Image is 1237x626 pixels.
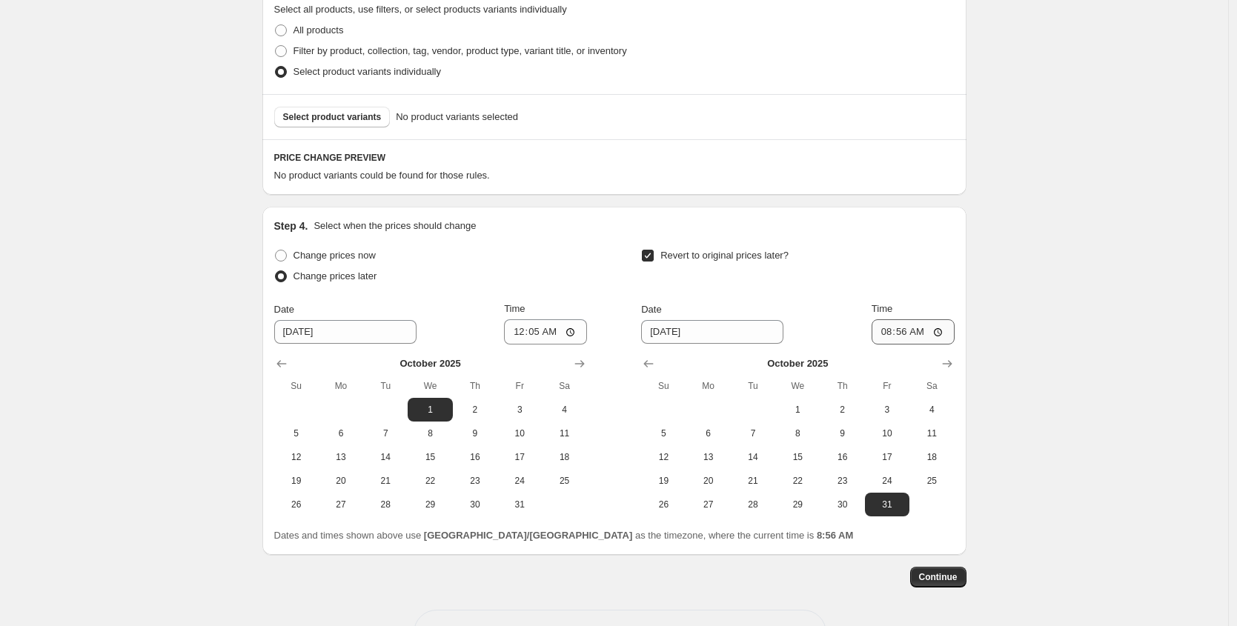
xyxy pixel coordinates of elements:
[453,374,497,398] th: Thursday
[737,380,769,392] span: Tu
[325,499,357,510] span: 27
[325,475,357,487] span: 20
[497,445,542,469] button: Friday October 17 2025
[319,493,363,516] button: Monday October 27 2025
[274,152,955,164] h6: PRICE CHANGE PREVIEW
[319,469,363,493] button: Monday October 20 2025
[408,445,452,469] button: Wednesday October 15 2025
[274,219,308,233] h2: Step 4.
[826,451,858,463] span: 16
[459,427,491,439] span: 9
[692,475,725,487] span: 20
[414,427,446,439] span: 8
[775,469,820,493] button: Wednesday October 22 2025
[826,380,858,392] span: Th
[915,427,948,439] span: 11
[542,374,586,398] th: Saturday
[497,493,542,516] button: Friday October 31 2025
[414,380,446,392] span: We
[459,404,491,416] span: 2
[731,493,775,516] button: Tuesday October 28 2025
[542,398,586,422] button: Saturday October 4 2025
[548,475,580,487] span: 25
[274,107,391,127] button: Select product variants
[424,530,632,541] b: [GEOGRAPHIC_DATA]/[GEOGRAPHIC_DATA]
[638,353,659,374] button: Show previous month, September 2025
[692,499,725,510] span: 27
[497,469,542,493] button: Friday October 24 2025
[686,374,731,398] th: Monday
[826,404,858,416] span: 2
[871,475,903,487] span: 24
[453,493,497,516] button: Thursday October 30 2025
[820,398,864,422] button: Thursday October 2 2025
[325,380,357,392] span: Mo
[660,250,789,261] span: Revert to original prices later?
[817,530,853,541] b: 8:56 AM
[548,380,580,392] span: Sa
[459,451,491,463] span: 16
[319,374,363,398] th: Monday
[692,427,725,439] span: 6
[909,469,954,493] button: Saturday October 25 2025
[865,493,909,516] button: Friday October 31 2025
[294,66,441,77] span: Select product variants individually
[915,380,948,392] span: Sa
[737,451,769,463] span: 14
[280,475,313,487] span: 19
[363,422,408,445] button: Tuesday October 7 2025
[915,404,948,416] span: 4
[274,170,490,181] span: No product variants could be found for those rules.
[915,451,948,463] span: 18
[872,319,955,344] input: 12:00
[369,380,402,392] span: Tu
[369,499,402,510] span: 28
[414,475,446,487] span: 22
[641,320,783,344] input: 9/30/2025
[408,493,452,516] button: Wednesday October 29 2025
[503,451,536,463] span: 17
[408,398,452,422] button: Wednesday October 1 2025
[369,475,402,487] span: 21
[909,445,954,469] button: Saturday October 18 2025
[737,475,769,487] span: 21
[909,398,954,422] button: Saturday October 4 2025
[453,422,497,445] button: Thursday October 9 2025
[548,451,580,463] span: 18
[731,469,775,493] button: Tuesday October 21 2025
[647,475,680,487] span: 19
[274,493,319,516] button: Sunday October 26 2025
[820,374,864,398] th: Thursday
[274,469,319,493] button: Sunday October 19 2025
[731,374,775,398] th: Tuesday
[647,380,680,392] span: Su
[641,374,686,398] th: Sunday
[826,475,858,487] span: 23
[274,304,294,315] span: Date
[459,499,491,510] span: 30
[909,422,954,445] button: Saturday October 11 2025
[503,380,536,392] span: Fr
[871,404,903,416] span: 3
[820,445,864,469] button: Thursday October 16 2025
[453,445,497,469] button: Thursday October 16 2025
[641,445,686,469] button: Sunday October 12 2025
[497,398,542,422] button: Friday October 3 2025
[363,374,408,398] th: Tuesday
[369,451,402,463] span: 14
[280,451,313,463] span: 12
[548,404,580,416] span: 4
[408,422,452,445] button: Wednesday October 8 2025
[363,469,408,493] button: Tuesday October 21 2025
[737,499,769,510] span: 28
[775,493,820,516] button: Wednesday October 29 2025
[548,427,580,439] span: 11
[414,451,446,463] span: 15
[459,380,491,392] span: Th
[280,499,313,510] span: 26
[865,398,909,422] button: Friday October 3 2025
[692,380,725,392] span: Mo
[871,427,903,439] span: 10
[937,353,958,374] button: Show next month, November 2025
[909,374,954,398] th: Saturday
